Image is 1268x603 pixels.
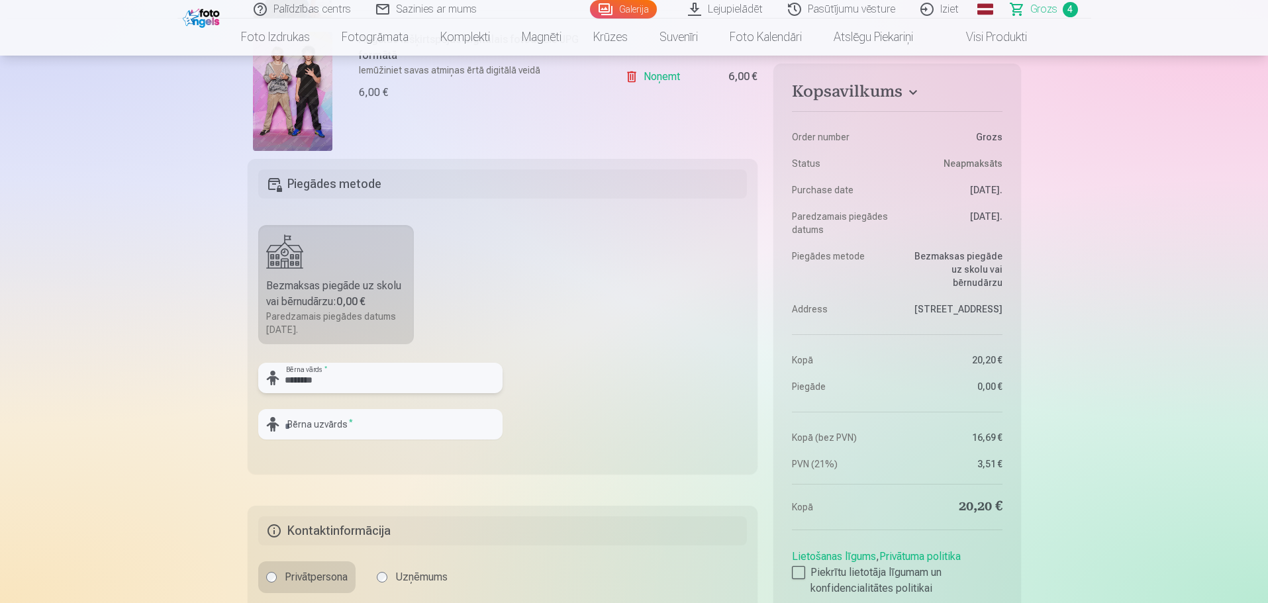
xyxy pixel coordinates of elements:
[258,561,356,593] label: Privātpersona
[792,498,891,516] dt: Kopā
[336,295,366,308] b: 0,00 €
[929,19,1043,56] a: Visi produkti
[818,19,929,56] a: Atslēgu piekariņi
[792,157,891,170] dt: Status
[266,572,277,582] input: Privātpersona
[879,550,961,563] a: Privātuma politika
[792,550,876,563] a: Lietošanas līgums
[792,250,891,289] dt: Piegādes metode
[625,64,685,90] a: Noņemt
[183,5,223,28] img: /fa1
[904,353,1002,367] dd: 20,20 €
[792,431,891,444] dt: Kopā (bez PVN)
[792,565,1002,596] label: Piekrītu lietotāja līgumam un konfidencialitātes politikai
[904,457,1002,471] dd: 3,51 €
[258,516,748,545] h5: Kontaktinformācija
[225,19,326,56] a: Foto izdrukas
[369,561,456,593] label: Uzņēmums
[904,431,1002,444] dd: 16,69 €
[506,19,577,56] a: Magnēti
[728,73,757,81] div: 6,00 €
[1030,1,1057,17] span: Grozs
[258,169,748,199] h5: Piegādes metode
[792,543,1002,596] div: ,
[792,302,891,316] dt: Address
[904,130,1002,144] dd: Grozs
[359,85,388,101] div: 6,00 €
[904,210,1002,236] dd: [DATE].
[714,19,818,56] a: Foto kalendāri
[944,157,1002,170] span: Neapmaksāts
[904,498,1002,516] dd: 20,20 €
[792,82,1002,106] button: Kopsavilkums
[792,380,891,393] dt: Piegāde
[266,310,407,336] div: Paredzamais piegādes datums [DATE].
[904,302,1002,316] dd: [STREET_ADDRESS]
[377,572,387,582] input: Uzņēmums
[326,19,424,56] a: Fotogrāmata
[792,183,891,197] dt: Purchase date
[424,19,506,56] a: Komplekti
[644,19,714,56] a: Suvenīri
[792,457,891,471] dt: PVN (21%)
[904,380,1002,393] dd: 0,00 €
[1063,2,1078,17] span: 4
[577,19,644,56] a: Krūzes
[792,130,891,144] dt: Order number
[266,278,407,310] div: Bezmaksas piegāde uz skolu vai bērnudārzu :
[359,64,598,77] p: Iemūžiniet savas atmiņas ērtā digitālā veidā
[904,250,1002,289] dd: Bezmaksas piegāde uz skolu vai bērnudārzu
[792,353,891,367] dt: Kopā
[904,183,1002,197] dd: [DATE].
[792,210,891,236] dt: Paredzamais piegādes datums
